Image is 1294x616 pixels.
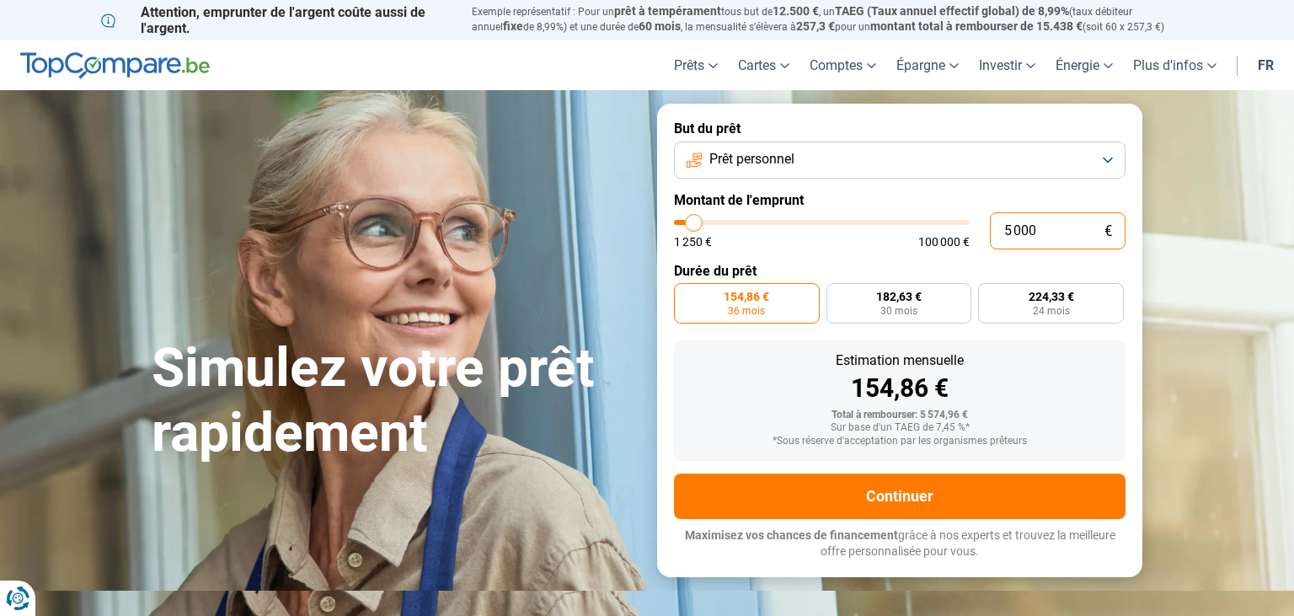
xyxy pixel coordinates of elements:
span: 224,33 € [1029,291,1074,303]
span: € [1104,224,1112,238]
span: 60 mois [639,19,681,33]
span: 30 mois [880,306,917,316]
label: Durée du prêt [674,263,1126,279]
p: Exemple représentatif : Pour un tous but de , un (taux débiteur annuel de 8,99%) et une durée de ... [472,4,1193,35]
div: Total à rembourser: 5 574,96 € [687,410,1112,421]
span: 36 mois [728,306,765,316]
span: 154,86 € [724,291,769,303]
a: Comptes [799,40,886,90]
button: Prêt personnel [674,142,1126,179]
span: 12.500 € [773,4,819,18]
span: 182,63 € [876,291,922,303]
span: 24 mois [1033,306,1070,316]
a: Énergie [1045,40,1123,90]
span: Maximisez vos chances de financement [685,528,898,542]
div: 154,86 € [687,376,1112,401]
span: 100 000 € [918,236,970,248]
span: 257,3 € [796,19,835,33]
span: montant total à rembourser de 15.438 € [870,19,1083,33]
span: Prêt personnel [709,150,794,169]
span: prêt à tempérament [614,4,721,18]
div: *Sous réserve d'acceptation par les organismes prêteurs [687,436,1112,447]
img: TopCompare [20,52,210,79]
label: But du prêt [674,121,1126,137]
a: Épargne [886,40,969,90]
a: Plus d'infos [1123,40,1227,90]
p: grâce à nos experts et trouvez la meilleure offre personnalisée pour vous. [674,528,1126,560]
span: TAEG (Taux annuel effectif global) de 8,99% [835,4,1069,18]
div: Sur base d'un TAEG de 7,45 %* [687,422,1112,434]
button: Continuer [674,474,1126,519]
span: 1 250 € [674,236,712,248]
a: Prêts [664,40,728,90]
label: Montant de l'emprunt [674,192,1126,208]
a: Cartes [728,40,799,90]
span: fixe [503,19,523,33]
a: Investir [969,40,1045,90]
h1: Simulez votre prêt rapidement [152,336,637,466]
p: Attention, emprunter de l'argent coûte aussi de l'argent. [101,4,452,36]
div: Estimation mensuelle [687,354,1112,367]
a: fr [1248,40,1284,90]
